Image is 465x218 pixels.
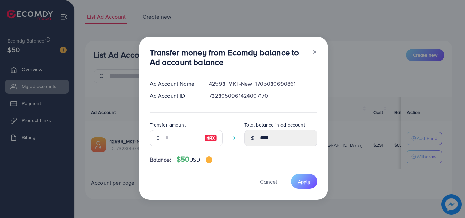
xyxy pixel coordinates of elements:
[244,121,305,128] label: Total balance in ad account
[291,174,317,189] button: Apply
[205,134,217,142] img: image
[189,156,200,163] span: USD
[150,121,186,128] label: Transfer amount
[206,156,212,163] img: image
[260,178,277,185] span: Cancel
[144,92,204,100] div: Ad Account ID
[204,80,322,88] div: 42593_MKT-New_1705030690861
[298,178,310,185] span: Apply
[177,155,212,164] h4: $50
[252,174,286,189] button: Cancel
[144,80,204,88] div: Ad Account Name
[150,156,171,164] span: Balance:
[150,48,306,67] h3: Transfer money from Ecomdy balance to Ad account balance
[204,92,322,100] div: 7323050961424007170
